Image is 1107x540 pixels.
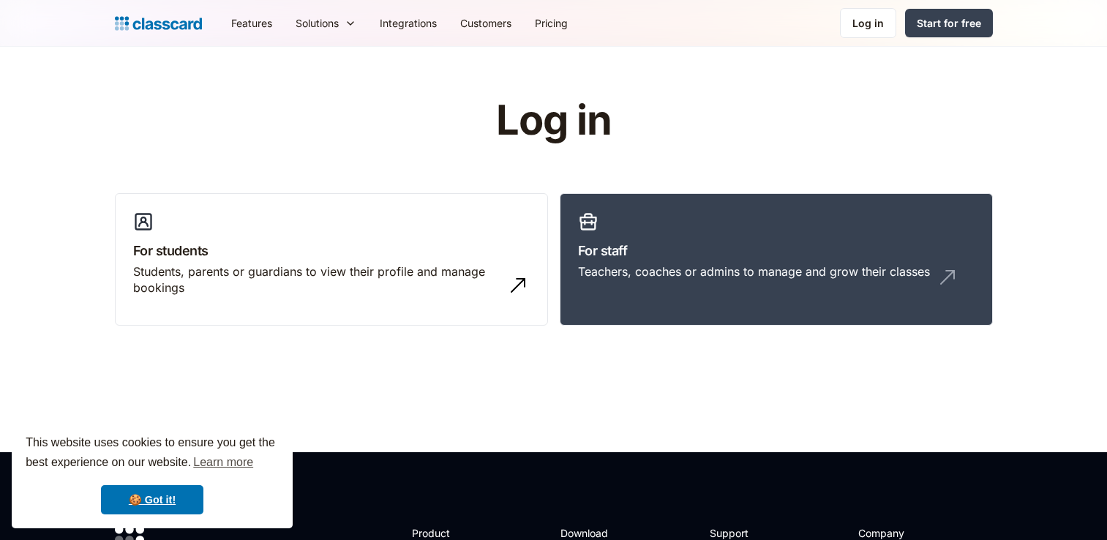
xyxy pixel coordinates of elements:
a: learn more about cookies [191,451,255,473]
span: This website uses cookies to ensure you get the best experience on our website. [26,434,279,473]
a: Log in [840,8,896,38]
div: cookieconsent [12,420,293,528]
div: Solutions [284,7,368,40]
div: Students, parents or guardians to view their profile and manage bookings [133,263,500,296]
a: Pricing [523,7,579,40]
a: dismiss cookie message [101,485,203,514]
div: Log in [852,15,884,31]
a: Customers [449,7,523,40]
a: home [115,13,202,34]
div: Solutions [296,15,339,31]
a: Features [219,7,284,40]
a: Start for free [905,9,993,37]
h3: For staff [578,241,975,260]
div: Start for free [917,15,981,31]
h3: For students [133,241,530,260]
div: Teachers, coaches or admins to manage and grow their classes [578,263,930,280]
a: For studentsStudents, parents or guardians to view their profile and manage bookings [115,193,548,326]
a: Integrations [368,7,449,40]
a: For staffTeachers, coaches or admins to manage and grow their classes [560,193,993,326]
h1: Log in [321,98,786,143]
